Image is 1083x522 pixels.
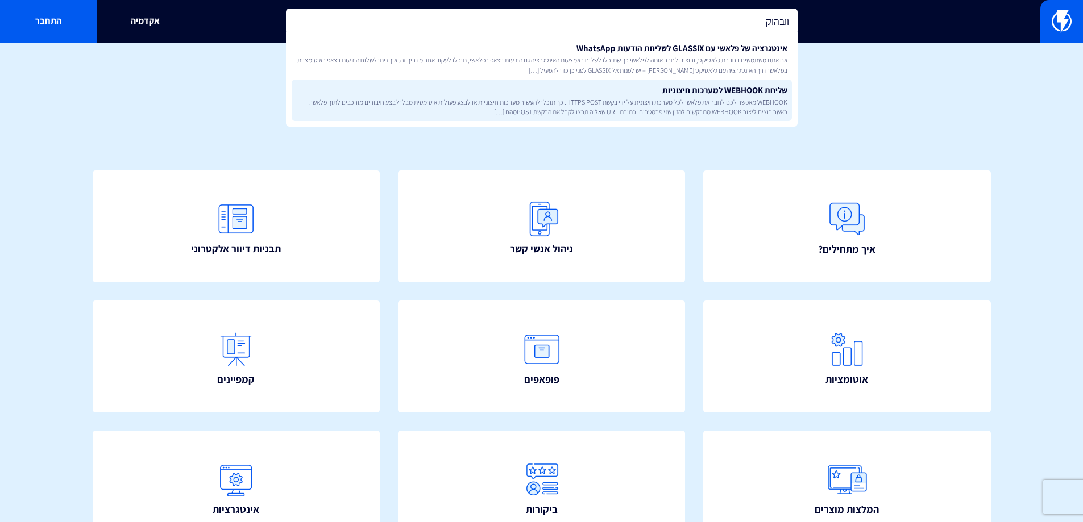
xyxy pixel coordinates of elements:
[510,241,573,256] span: ניהול אנשי קשר
[286,9,798,35] input: חיפוש מהיר...
[524,372,559,387] span: פופאפים
[217,372,255,387] span: קמפיינים
[398,300,686,413] a: פופאפים
[296,97,787,116] span: WEBHOOK מאפשר לכם לחבר את פלאשי לכל מערכת חיצונית על ידי בקשת HTTPS POST. כך תוכלו להעשיר מערכות ...
[526,502,558,517] span: ביקורות
[703,170,991,283] a: איך מתחילים?
[398,170,686,283] a: ניהול אנשי קשר
[17,60,1066,82] h1: איך אפשר לעזור?
[296,55,787,74] span: אם אתם משתמשים בחברת גלאסיקס, ורוצים לחבר אותה לפלאשי כך שתוכלו לשלוח באמצעות האינטגרציה גם הודעו...
[93,300,380,413] a: קמפיינים
[815,502,879,517] span: המלצות מוצרים
[292,37,792,80] a: אינטגרציה של פלאשי עם GLASSIX לשליחת הודעות WhatsAppאם אתם משתמשים בחברת גלאסיקס, ורוצים לחבר אות...
[93,170,380,283] a: תבניות דיוור אלקטרוני
[703,300,991,413] a: אוטומציות
[213,502,259,517] span: אינטגרציות
[292,80,792,122] a: שליחת WEBHOOK למערכות חיצוניותWEBHOOK מאפשר לכם לחבר את פלאשי לכל מערכת חיצונית על ידי בקשת HTTPS...
[818,242,875,257] span: איך מתחילים?
[191,241,281,256] span: תבניות דיוור אלקטרוני
[825,372,868,387] span: אוטומציות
